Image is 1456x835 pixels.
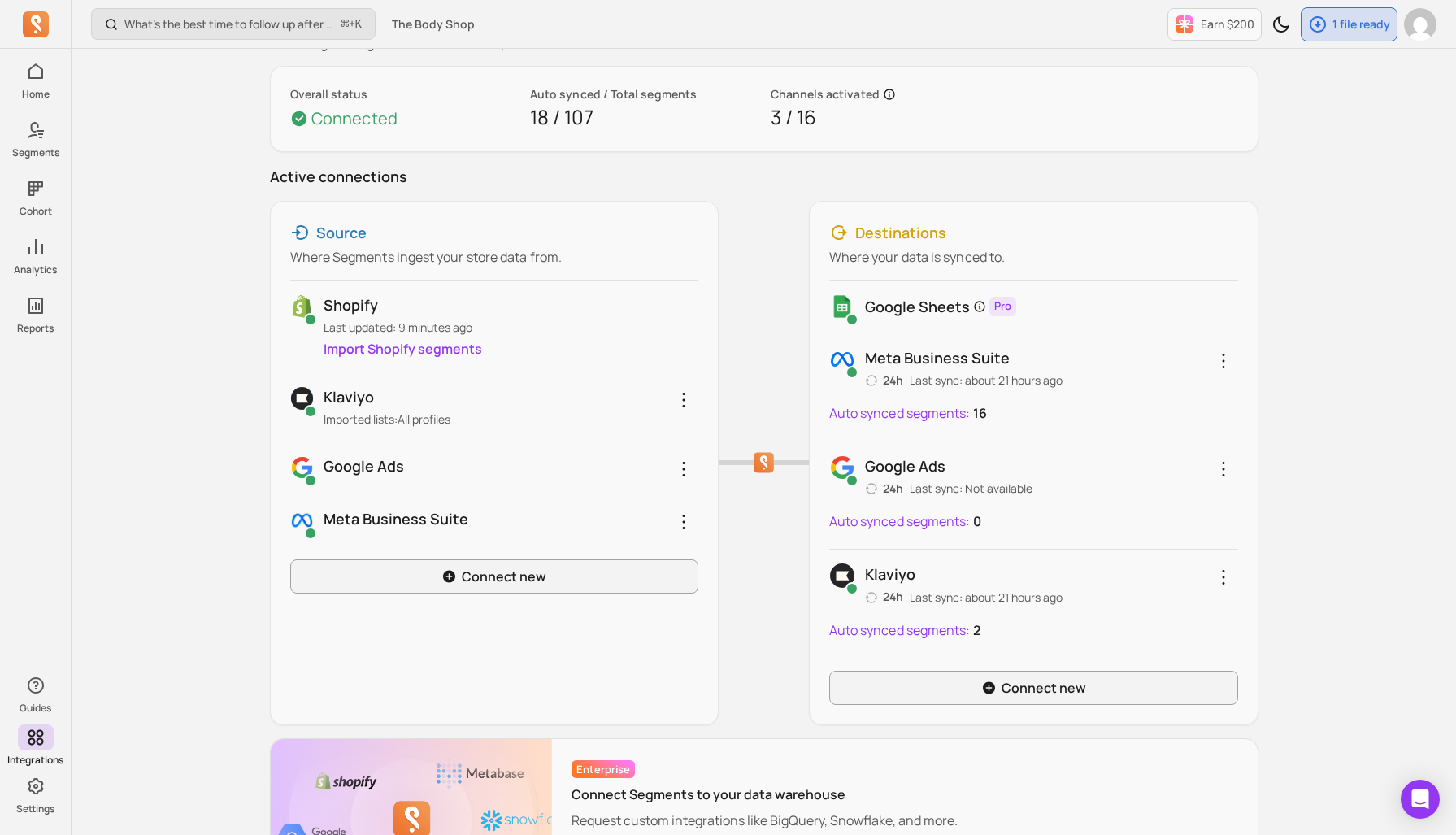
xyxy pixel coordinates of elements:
p: Last sync: about 21 hours ago [910,589,1063,606]
p: Connect Segments to your data warehouse [572,785,958,804]
p: Overall status [290,86,518,102]
a: Import Shopify segments [324,340,482,358]
p: Last updated: 9 minutes ago [324,320,698,336]
p: Auto synced / Total segments [530,86,758,102]
span: Enterprise [572,760,635,778]
p: Where your data is synced to. [829,247,1238,267]
p: Connected [311,107,398,130]
p: Google Ads [324,454,698,477]
p: Home [22,88,50,101]
p: Analytics [14,263,57,276]
p: 1 file ready [1332,16,1390,33]
img: Klaviyo [829,563,855,589]
button: The Body Shop [382,10,485,39]
p: Klaviyo [324,385,698,408]
a: Auto synced segments:16 [829,398,988,428]
a: Auto synced segments:0 [829,507,982,536]
img: avatar [1404,8,1436,41]
button: Guides [18,669,54,718]
span: + [341,15,362,33]
p: Last sync: about 21 hours ago [910,372,1063,389]
button: Earn $200 [1167,8,1262,41]
img: google [290,454,314,481]
button: 1 file ready [1301,7,1397,41]
p: Reports [17,322,54,335]
img: Google [829,454,855,481]
button: Toggle dark mode [1265,8,1297,41]
kbd: K [355,18,362,31]
p: 18 / 107 [530,102,758,132]
a: Connect new [829,671,1238,705]
p: Last sync: Not available [910,481,1032,497]
p: Google Ads [865,454,1032,477]
p: 0 [973,507,981,536]
img: facebook [290,507,314,533]
p: Destinations [855,221,946,244]
img: shopify [290,294,314,320]
p: Imported lists: All profiles [324,411,698,428]
span: The Body Shop [392,16,475,33]
p: Auto synced segments: [829,403,971,423]
p: Request custom integrations like BigQuery, Snowflake, and more. [572,811,958,830]
p: Shopify [324,294,698,316]
p: Meta business suite [865,346,1063,369]
p: 24h [865,372,903,389]
p: 24h [865,481,903,497]
p: Where Segments ingest your store data from. [290,247,699,267]
p: Segments [12,146,59,159]
div: Open Intercom Messenger [1401,780,1440,819]
img: klaviyo [290,385,314,411]
p: Active connections [270,165,1258,188]
p: Source [316,221,367,244]
p: What’s the best time to follow up after a first order? [124,16,335,33]
button: What’s the best time to follow up after a first order?⌘+K [91,8,376,40]
p: Auto synced segments: [829,511,971,531]
img: Facebook [829,346,855,372]
p: Klaviyo [865,563,1063,585]
p: Guides [20,702,51,715]
p: Cohort [20,205,52,218]
p: Integrations [7,754,63,767]
p: Auto synced segments: [829,620,971,640]
a: Auto synced segments:2 [829,615,981,645]
p: Meta business suite [324,507,698,530]
span: Pro [989,297,1016,316]
a: Connect new [290,559,699,594]
img: gs [829,294,855,320]
p: 24h [865,589,903,605]
p: 3 / 16 [771,102,998,132]
p: 2 [973,615,980,645]
p: Google Sheets [865,295,970,318]
p: Channels activated [771,86,880,102]
p: 16 [973,398,987,428]
p: Settings [16,802,54,815]
p: Earn $200 [1201,16,1254,33]
kbd: ⌘ [341,15,350,35]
